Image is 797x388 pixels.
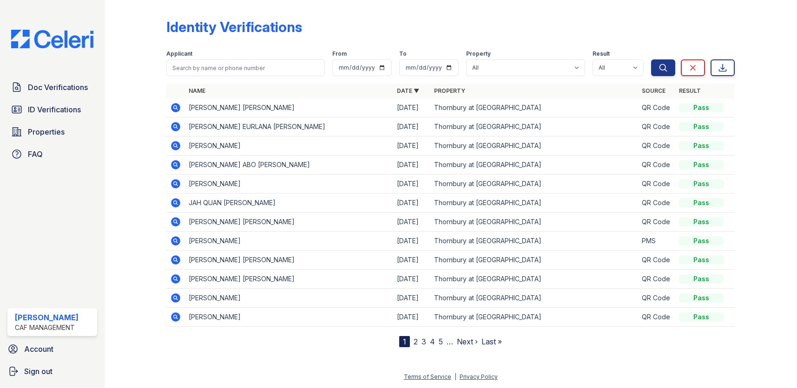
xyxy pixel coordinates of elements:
div: Pass [679,217,724,226]
div: | [454,373,456,380]
td: QR Code [638,213,675,232]
td: [PERSON_NAME] EURLANA [PERSON_NAME] [185,117,393,136]
div: Pass [679,179,724,188]
td: PMS [638,232,675,251]
td: Thornbury at [GEOGRAPHIC_DATA] [430,232,638,251]
a: Properties [7,123,97,141]
label: Applicant [166,50,192,58]
span: Properties [28,126,65,137]
div: Identity Verifications [166,19,302,35]
td: [PERSON_NAME] [185,308,393,327]
a: Account [4,340,101,358]
td: [PERSON_NAME] ABO [PERSON_NAME] [185,155,393,175]
td: QR Code [638,308,675,327]
label: To [399,50,407,58]
span: Account [24,343,53,355]
td: [DATE] [393,270,430,289]
span: ID Verifications [28,104,81,115]
div: CAF Management [15,323,79,332]
td: QR Code [638,98,675,117]
td: QR Code [638,251,675,270]
td: Thornbury at [GEOGRAPHIC_DATA] [430,117,638,136]
label: From [332,50,347,58]
label: Result [593,50,610,58]
td: Thornbury at [GEOGRAPHIC_DATA] [430,213,638,232]
a: FAQ [7,145,97,163]
a: Date ▼ [397,87,419,94]
td: [PERSON_NAME] [185,136,393,155]
td: [PERSON_NAME] [PERSON_NAME] [185,98,393,117]
td: QR Code [638,194,675,213]
td: QR Code [638,270,675,289]
img: CE_Logo_Blue-a8612792a0a2168367f1c8372b55b34899dd931a85d93a1a3d3e32e68fde9ad4.png [4,30,101,48]
div: Pass [679,255,724,265]
a: 2 [414,337,418,346]
div: Pass [679,293,724,303]
td: QR Code [638,136,675,155]
a: 5 [439,337,443,346]
td: [DATE] [393,194,430,213]
td: Thornbury at [GEOGRAPHIC_DATA] [430,98,638,117]
td: Thornbury at [GEOGRAPHIC_DATA] [430,175,638,194]
td: [DATE] [393,98,430,117]
td: [DATE] [393,117,430,136]
label: Property [466,50,491,58]
td: [PERSON_NAME] [PERSON_NAME] [185,213,393,232]
td: [PERSON_NAME] [185,232,393,251]
div: [PERSON_NAME] [15,312,79,323]
div: 1 [399,336,410,347]
a: Next › [457,337,478,346]
a: Doc Verifications [7,78,97,97]
div: Pass [679,160,724,169]
a: Source [642,87,665,94]
td: Thornbury at [GEOGRAPHIC_DATA] [430,251,638,270]
td: [DATE] [393,232,430,251]
span: FAQ [28,149,43,160]
a: 3 [422,337,426,346]
a: Privacy Policy [460,373,498,380]
td: [DATE] [393,289,430,308]
td: Thornbury at [GEOGRAPHIC_DATA] [430,308,638,327]
a: Last » [481,337,502,346]
a: Name [189,87,205,94]
span: Sign out [24,366,53,377]
div: Pass [679,198,724,207]
a: Terms of Service [404,373,451,380]
input: Search by name or phone number [166,59,325,76]
td: JAH QUAN [PERSON_NAME] [185,194,393,213]
a: Result [679,87,701,94]
td: QR Code [638,289,675,308]
td: QR Code [638,155,675,175]
div: Pass [679,122,724,131]
td: [DATE] [393,251,430,270]
td: [PERSON_NAME] [185,289,393,308]
td: [DATE] [393,136,430,155]
a: Property [434,87,465,94]
div: Pass [679,274,724,284]
td: [PERSON_NAME] [PERSON_NAME] [185,251,393,270]
td: [DATE] [393,155,430,175]
td: [DATE] [393,175,430,194]
td: [DATE] [393,213,430,232]
a: Sign out [4,362,101,381]
div: Pass [679,141,724,150]
td: Thornbury at [GEOGRAPHIC_DATA] [430,155,638,175]
span: Doc Verifications [28,82,88,93]
td: QR Code [638,117,675,136]
span: … [447,336,453,347]
td: Thornbury at [GEOGRAPHIC_DATA] [430,270,638,289]
td: [PERSON_NAME] [PERSON_NAME] [185,270,393,289]
div: Pass [679,312,724,322]
td: Thornbury at [GEOGRAPHIC_DATA] [430,289,638,308]
td: Thornbury at [GEOGRAPHIC_DATA] [430,136,638,155]
a: 4 [430,337,435,346]
td: [PERSON_NAME] [185,175,393,194]
td: [DATE] [393,308,430,327]
a: ID Verifications [7,100,97,119]
td: Thornbury at [GEOGRAPHIC_DATA] [430,194,638,213]
td: QR Code [638,175,675,194]
div: Pass [679,236,724,246]
div: Pass [679,103,724,112]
